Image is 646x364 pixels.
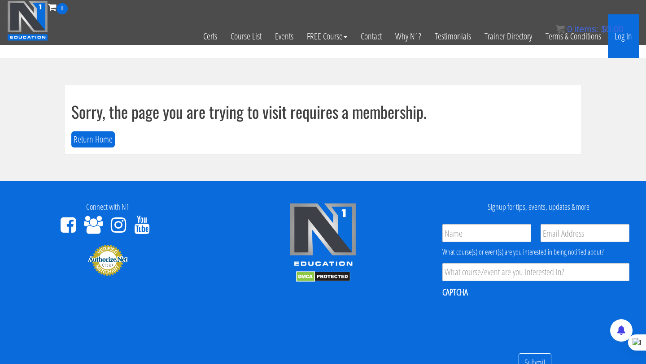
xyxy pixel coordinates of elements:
span: $ [601,24,606,34]
bdi: 0.00 [601,24,624,34]
a: Trainer Directory [478,14,539,58]
img: icon11.png [556,25,565,34]
a: Contact [354,14,388,58]
img: n1-edu-logo [289,203,357,269]
span: 0 [57,3,68,14]
iframe: reCAPTCHA [442,304,579,339]
input: Email Address [541,224,629,242]
button: Return Home [71,131,115,148]
h4: Signup for tips, events, updates & more [437,203,639,212]
a: Log In [608,14,639,58]
h1: Sorry, the page you are trying to visit requires a membership. [71,103,575,121]
a: FREE Course [300,14,354,58]
div: What course(s) or event(s) are you interested in being notified about? [442,247,629,257]
label: CAPTCHA [442,286,468,298]
span: items: [575,24,598,34]
a: 0 items: $0.00 [556,24,624,34]
a: Testimonials [428,14,478,58]
a: Why N1? [388,14,428,58]
img: DMCA.com Protection Status [296,271,350,282]
img: Authorize.Net Merchant - Click to Verify [87,244,128,276]
a: Course List [224,14,268,58]
img: n1-education [7,0,48,41]
h4: Connect with N1 [7,203,209,212]
a: Certs [196,14,224,58]
input: What course/event are you interested in? [442,263,629,281]
input: Name [442,224,531,242]
span: 0 [567,24,572,34]
a: Terms & Conditions [539,14,608,58]
a: 0 [48,1,68,13]
a: Events [268,14,300,58]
